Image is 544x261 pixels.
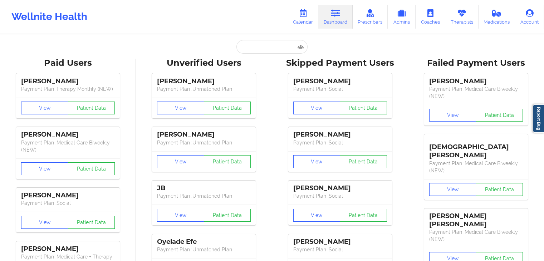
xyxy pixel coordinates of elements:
p: Payment Plan : Medical Care Biweekly (NEW) [21,139,115,153]
button: View [429,109,476,122]
button: View [157,209,204,222]
p: Payment Plan : Social [293,246,387,253]
a: Calendar [288,5,318,29]
p: Payment Plan : Social [293,85,387,93]
div: Paid Users [5,58,131,69]
button: View [21,102,68,114]
button: View [157,155,204,168]
button: Patient Data [204,209,251,222]
div: Unverified Users [141,58,267,69]
button: Patient Data [204,102,251,114]
p: Payment Plan : Medical Care Biweekly (NEW) [429,228,523,243]
a: Therapists [445,5,479,29]
p: Payment Plan : Medical Care Biweekly (NEW) [429,85,523,100]
p: Payment Plan : Social [293,139,387,146]
a: Coaches [416,5,445,29]
div: [PERSON_NAME] [157,130,251,139]
button: View [429,183,476,196]
p: Payment Plan : Unmatched Plan [157,139,251,146]
p: Payment Plan : Therapy Monthly (NEW) [21,85,115,93]
button: Patient Data [68,102,115,114]
button: Patient Data [340,102,387,114]
div: [PERSON_NAME] [21,130,115,139]
div: [PERSON_NAME] [293,238,387,246]
button: Patient Data [68,162,115,175]
button: Patient Data [476,109,523,122]
button: View [21,216,68,229]
a: Account [515,5,544,29]
div: [PERSON_NAME] [21,191,115,200]
p: Payment Plan : Unmatched Plan [157,85,251,93]
p: Payment Plan : Unmatched Plan [157,246,251,253]
a: Prescribers [353,5,388,29]
div: [PERSON_NAME] [21,77,115,85]
button: View [293,209,340,222]
div: Failed Payment Users [413,58,539,69]
a: Admins [388,5,416,29]
div: [PERSON_NAME] [PERSON_NAME] [429,212,523,228]
button: View [157,102,204,114]
p: Payment Plan : Social [293,192,387,200]
div: [PERSON_NAME] [429,77,523,85]
button: Patient Data [68,216,115,229]
p: Payment Plan : Social [21,200,115,207]
div: [PERSON_NAME] [293,77,387,85]
div: [PERSON_NAME] [293,184,387,192]
button: View [293,102,340,114]
div: [PERSON_NAME] [21,245,115,253]
a: Medications [479,5,515,29]
div: [PERSON_NAME] [157,77,251,85]
div: JB [157,184,251,192]
button: Patient Data [340,209,387,222]
p: Payment Plan : Medical Care Biweekly (NEW) [429,160,523,174]
button: Patient Data [476,183,523,196]
div: Skipped Payment Users [277,58,403,69]
button: View [293,155,340,168]
a: Report Bug [533,104,544,133]
button: Patient Data [204,155,251,168]
a: Dashboard [318,5,353,29]
div: [PERSON_NAME] [293,130,387,139]
button: View [21,162,68,175]
div: [DEMOGRAPHIC_DATA][PERSON_NAME] [429,138,523,159]
div: Oyelade Efe [157,238,251,246]
button: Patient Data [340,155,387,168]
p: Payment Plan : Unmatched Plan [157,192,251,200]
